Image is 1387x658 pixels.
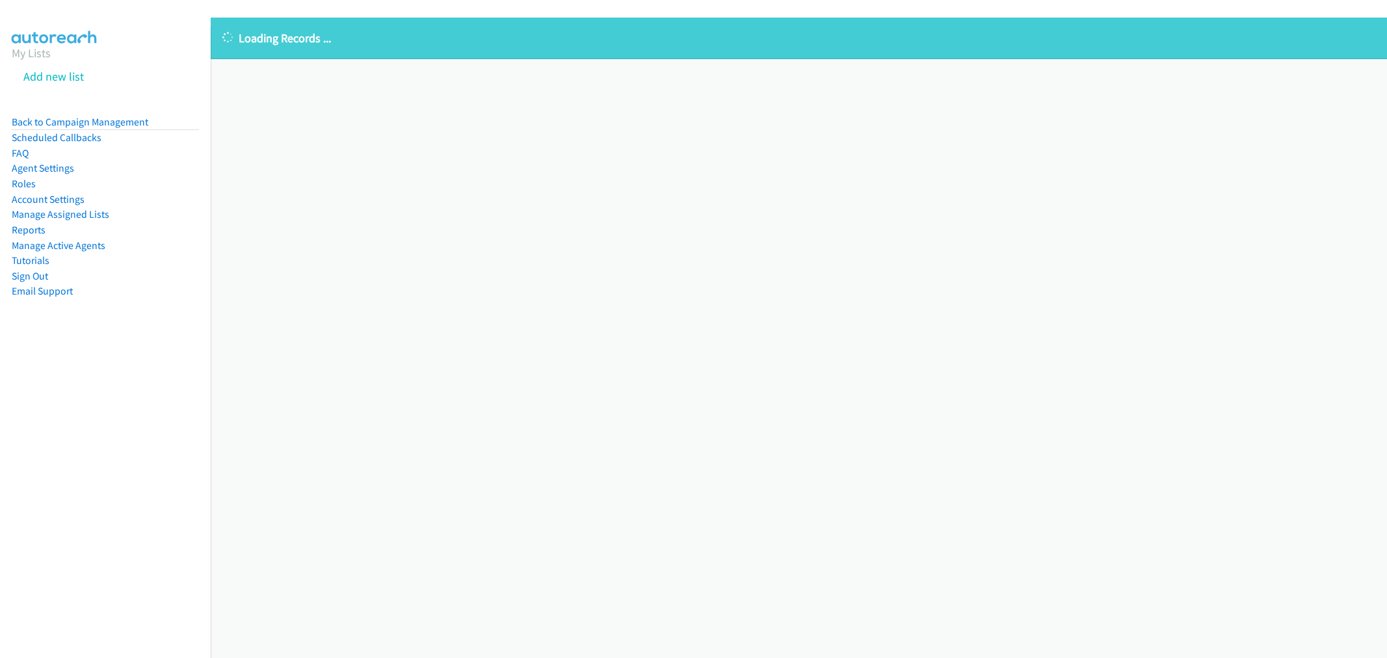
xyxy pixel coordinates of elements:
a: My Lists [12,46,51,60]
a: Back to Campaign Management [12,116,148,128]
a: FAQ [12,147,29,159]
a: Manage Active Agents [12,239,105,252]
a: Roles [12,178,36,190]
a: Sign Out [12,270,48,282]
a: Manage Assigned Lists [12,208,109,220]
a: Tutorials [12,254,49,267]
a: Scheduled Callbacks [12,131,101,144]
a: Email Support [12,285,73,297]
a: Account Settings [12,193,85,205]
a: Add new list [23,69,84,84]
p: Loading Records ... [222,29,1375,47]
a: Agent Settings [12,162,74,174]
a: Reports [12,224,46,236]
